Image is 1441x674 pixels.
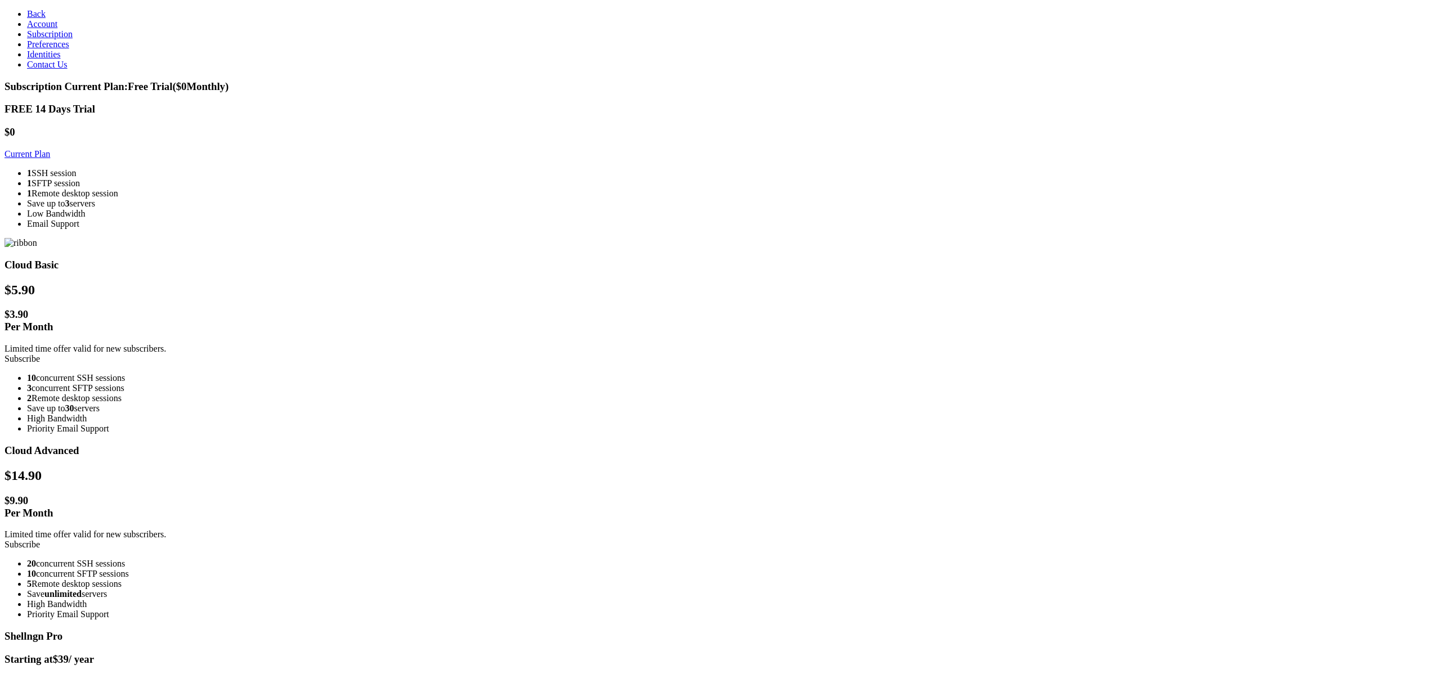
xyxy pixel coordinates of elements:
[65,199,70,208] strong: 3
[27,414,1436,424] li: High Bandwidth
[69,653,94,665] span: / year
[27,168,1436,178] li: SSH session
[5,126,1436,138] h1: $0
[27,29,73,39] a: Subscription
[5,444,1436,457] h3: Cloud Advanced
[5,540,40,549] a: Subscribe
[5,507,1436,519] div: Per Month
[27,579,1436,589] li: Remote desktop sessions
[27,424,1436,434] li: Priority Email Support
[27,393,32,403] strong: 2
[27,373,36,383] strong: 10
[27,569,36,578] strong: 10
[5,468,1436,483] h2: $ 14.90
[27,373,1436,383] li: concurrent SSH sessions
[27,9,46,19] a: Back
[65,80,229,92] span: Current Plan: Free Trial ($ 0 Monthly)
[5,653,1436,666] h1: $39
[5,344,166,353] span: Limited time offer valid for new subscribers.
[65,403,74,413] strong: 30
[27,199,1436,209] li: Save up to servers
[5,630,1436,642] h3: Shellngn Pro
[27,19,57,29] a: Account
[44,589,82,599] strong: unlimited
[27,609,1436,619] li: Priority Email Support
[27,569,1436,579] li: concurrent SFTP sessions
[5,238,37,248] img: ribbon
[27,39,69,49] a: Preferences
[27,219,1436,229] li: Email Support
[27,178,32,188] strong: 1
[27,188,1436,199] li: Remote desktop session
[5,529,166,539] span: Limited time offer valid for new subscribers.
[27,168,32,178] strong: 1
[5,259,1436,271] h3: Cloud Basic
[27,60,68,69] a: Contact Us
[27,589,1436,599] li: Save servers
[5,80,1436,93] h3: Subscription
[27,50,61,59] a: Identities
[5,653,53,665] span: Starting at
[27,559,36,568] strong: 20
[5,321,1436,333] div: Per Month
[5,149,50,159] a: Current Plan
[27,383,1436,393] li: concurrent SFTP sessions
[27,559,1436,569] li: concurrent SSH sessions
[27,178,1436,188] li: SFTP session
[27,599,1436,609] li: High Bandwidth
[27,209,1436,219] li: Low Bandwidth
[27,383,32,393] strong: 3
[5,103,1436,115] h3: FREE 14 Days Trial
[27,403,1436,414] li: Save up to servers
[5,495,1436,519] h1: $ 9.90
[27,393,1436,403] li: Remote desktop sessions
[5,308,1436,333] h1: $ 3.90
[27,579,32,588] strong: 5
[5,354,40,363] a: Subscribe
[27,188,32,198] strong: 1
[5,282,1436,298] h2: $ 5.90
